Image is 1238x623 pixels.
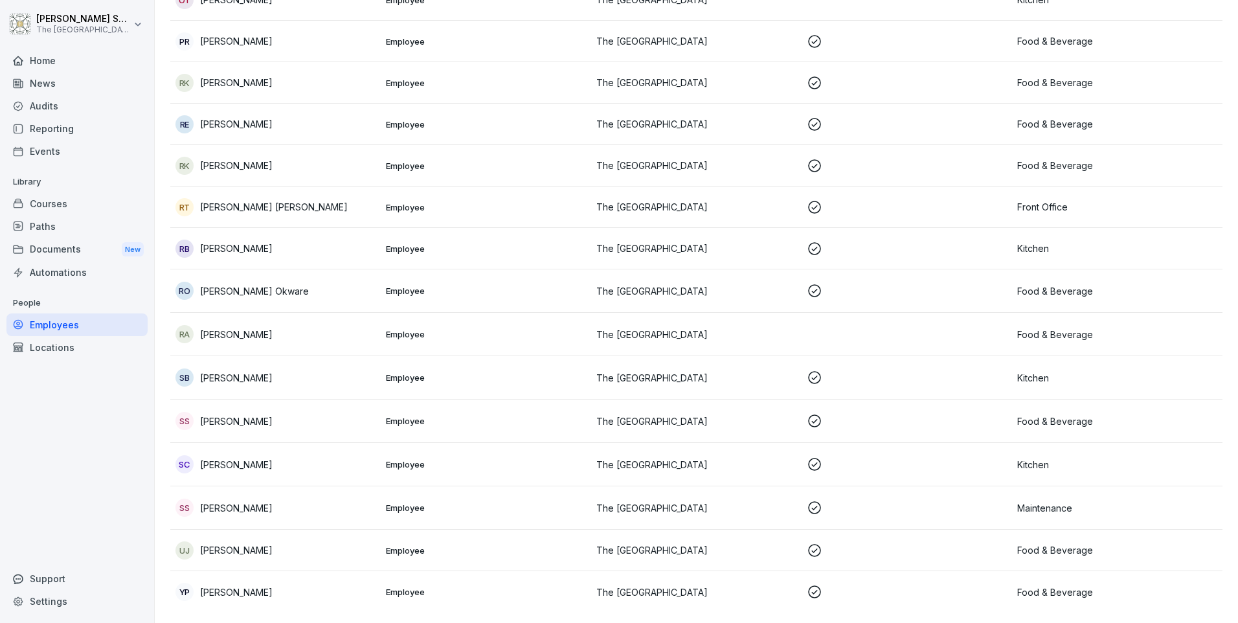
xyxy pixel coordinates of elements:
a: Locations [6,336,148,359]
p: Employee [386,77,586,89]
a: News [6,72,148,95]
div: RB [175,240,194,258]
p: [PERSON_NAME] [200,76,273,89]
div: PR [175,32,194,51]
a: Home [6,49,148,72]
p: [PERSON_NAME] Okware [200,284,309,298]
p: [PERSON_NAME] [200,458,273,471]
p: Food & Beverage [1017,328,1217,341]
div: RE [175,115,194,133]
p: The [GEOGRAPHIC_DATA] [596,34,796,48]
a: Audits [6,95,148,117]
p: The [GEOGRAPHIC_DATA] [596,117,796,131]
p: Employee [386,586,586,598]
p: Kitchen [1017,242,1217,255]
div: UJ [175,541,194,560]
div: Support [6,567,148,590]
p: [PERSON_NAME] [200,501,273,515]
p: [PERSON_NAME] [200,414,273,428]
div: RK [175,157,194,175]
div: YP [175,583,194,601]
p: [PERSON_NAME] [200,242,273,255]
p: The [GEOGRAPHIC_DATA] [596,159,796,172]
p: Maintenance [1017,501,1217,515]
div: RA [175,325,194,343]
p: Food & Beverage [1017,414,1217,428]
div: Documents [6,238,148,262]
p: [PERSON_NAME] [200,34,273,48]
p: [PERSON_NAME] [200,328,273,341]
p: The [GEOGRAPHIC_DATA] [596,284,796,298]
a: Paths [6,215,148,238]
a: Automations [6,261,148,284]
p: Library [6,172,148,192]
p: The [GEOGRAPHIC_DATA] [36,25,131,34]
p: [PERSON_NAME] [200,543,273,557]
a: Events [6,140,148,163]
p: Kitchen [1017,458,1217,471]
p: [PERSON_NAME] [200,371,273,385]
p: Employee [386,545,586,556]
p: [PERSON_NAME] [200,117,273,131]
p: Employee [386,160,586,172]
p: Food & Beverage [1017,34,1217,48]
div: SS [175,412,194,430]
p: [PERSON_NAME] [200,585,273,599]
p: [PERSON_NAME] Savill [36,14,131,25]
a: Settings [6,590,148,613]
p: People [6,293,148,313]
a: Employees [6,313,148,336]
p: Employee [386,243,586,255]
p: Food & Beverage [1017,585,1217,599]
div: SS [175,499,194,517]
p: The [GEOGRAPHIC_DATA] [596,501,796,515]
p: Kitchen [1017,371,1217,385]
p: Food & Beverage [1017,284,1217,298]
p: The [GEOGRAPHIC_DATA] [596,414,796,428]
p: Employee [386,201,586,213]
p: Food & Beverage [1017,159,1217,172]
p: Employee [386,36,586,47]
p: Employee [386,328,586,340]
p: Employee [386,119,586,130]
p: The [GEOGRAPHIC_DATA] [596,543,796,557]
p: Employee [386,459,586,470]
p: Front Office [1017,200,1217,214]
a: Reporting [6,117,148,140]
p: The [GEOGRAPHIC_DATA] [596,371,796,385]
p: Food & Beverage [1017,76,1217,89]
div: SB [175,368,194,387]
p: The [GEOGRAPHIC_DATA] [596,585,796,599]
p: Food & Beverage [1017,117,1217,131]
div: New [122,242,144,257]
p: [PERSON_NAME] [PERSON_NAME] [200,200,348,214]
div: SC [175,455,194,473]
p: The [GEOGRAPHIC_DATA] [596,242,796,255]
p: Employee [386,502,586,514]
a: Courses [6,192,148,215]
p: Food & Beverage [1017,543,1217,557]
p: Employee [386,372,586,383]
p: Employee [386,415,586,427]
p: The [GEOGRAPHIC_DATA] [596,458,796,471]
div: RK [175,74,194,92]
p: The [GEOGRAPHIC_DATA] [596,328,796,341]
p: The [GEOGRAPHIC_DATA] [596,76,796,89]
p: The [GEOGRAPHIC_DATA] [596,200,796,214]
div: RO [175,282,194,300]
div: RT [175,198,194,216]
p: [PERSON_NAME] [200,159,273,172]
a: DocumentsNew [6,238,148,262]
p: Employee [386,285,586,297]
